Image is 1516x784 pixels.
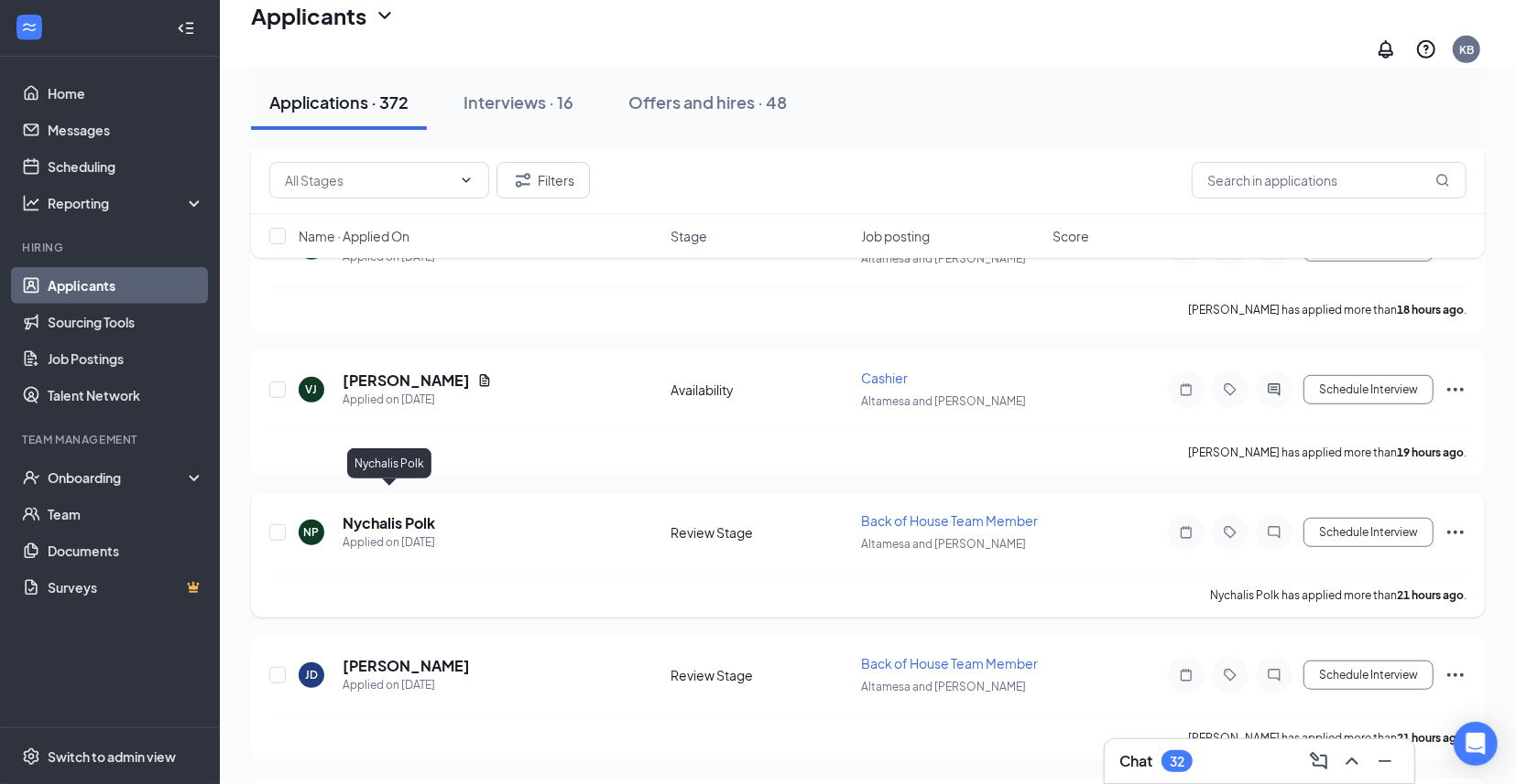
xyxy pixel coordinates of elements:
svg: ChevronUp [1341,750,1363,772]
h5: [PERSON_NAME] [343,656,470,676]
div: Open Intercom Messenger [1454,722,1498,766]
svg: ChevronDown [459,173,474,188]
h5: Nychalis Polk [343,513,435,533]
div: Offers and hires · 48 [628,91,787,113]
svg: ChatInactive [1263,668,1285,682]
a: SurveysCrown [48,569,204,606]
span: Altamesa and [PERSON_NAME] [861,394,1026,408]
b: 18 hours ago [1397,303,1464,317]
span: Back of House Team Member [861,512,1038,529]
svg: Note [1175,525,1197,540]
div: Interviews · 16 [464,91,573,113]
svg: QuestionInfo [1415,38,1437,60]
div: Onboarding [48,468,189,487]
div: Review Stage [671,666,851,684]
div: JD [305,667,318,682]
a: Home [48,75,204,112]
div: Nychalis Polk [347,448,431,478]
svg: Notifications [1375,38,1397,60]
svg: Ellipses [1445,521,1467,543]
a: Messages [48,112,204,148]
a: Scheduling [48,148,204,185]
svg: Filter [512,169,534,191]
div: 32 [1170,754,1184,769]
span: Score [1052,227,1089,245]
p: Nychalis Polk has applied more than . [1210,587,1467,603]
div: Team Management [22,432,201,447]
button: Schedule Interview [1303,375,1434,404]
svg: Note [1175,668,1197,682]
div: VJ [306,381,318,397]
div: KB [1459,42,1474,58]
svg: ChevronDown [374,5,396,27]
button: ChevronUp [1337,746,1367,776]
svg: Collapse [177,19,195,38]
div: Switch to admin view [48,747,176,766]
span: Altamesa and [PERSON_NAME] [861,537,1026,551]
h3: Chat [1119,751,1152,771]
svg: Minimize [1374,750,1396,772]
div: Availability [671,381,851,399]
button: Schedule Interview [1303,518,1434,547]
a: Documents [48,532,204,569]
p: [PERSON_NAME] has applied more than . [1188,302,1467,317]
svg: ActiveChat [1263,382,1285,397]
a: Job Postings [48,340,204,377]
div: Applied on [DATE] [343,676,470,694]
span: Stage [671,227,707,245]
span: Cashier [861,370,908,386]
svg: Tag [1219,668,1241,682]
span: Name · Applied On [299,227,409,245]
div: Review Stage [671,523,851,542]
input: All Stages [285,170,452,190]
a: Applicants [48,267,204,304]
svg: Document [477,373,492,388]
p: [PERSON_NAME] has applied more than . [1188,730,1467,746]
a: Sourcing Tools [48,304,204,340]
div: Applied on [DATE] [343,391,492,409]
p: [PERSON_NAME] has applied more than . [1188,445,1467,460]
span: Altamesa and [PERSON_NAME] [861,680,1026,693]
a: Talent Network [48,377,204,413]
input: Search in applications [1192,162,1467,199]
button: Schedule Interview [1303,660,1434,690]
div: NP [304,524,320,540]
b: 21 hours ago [1397,731,1464,745]
button: ComposeMessage [1304,746,1334,776]
svg: ChatInactive [1263,525,1285,540]
svg: WorkstreamLogo [20,18,38,37]
span: Job posting [861,227,930,245]
div: Hiring [22,240,201,255]
b: 21 hours ago [1397,588,1464,602]
h5: [PERSON_NAME] [343,371,470,391]
svg: Analysis [22,194,40,212]
svg: Note [1175,382,1197,397]
svg: Ellipses [1445,664,1467,686]
svg: Tag [1219,382,1241,397]
div: Reporting [48,194,205,212]
span: Back of House Team Member [861,655,1038,671]
div: Applied on [DATE] [343,533,435,552]
div: Applications · 372 [269,91,409,113]
a: Team [48,496,204,532]
button: Filter Filters [496,162,590,199]
svg: MagnifyingGlass [1435,173,1450,188]
svg: Ellipses [1445,379,1467,401]
svg: Tag [1219,525,1241,540]
svg: Settings [22,747,40,766]
svg: UserCheck [22,468,40,487]
svg: ComposeMessage [1308,750,1330,772]
button: Minimize [1370,746,1400,776]
b: 19 hours ago [1397,446,1464,459]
